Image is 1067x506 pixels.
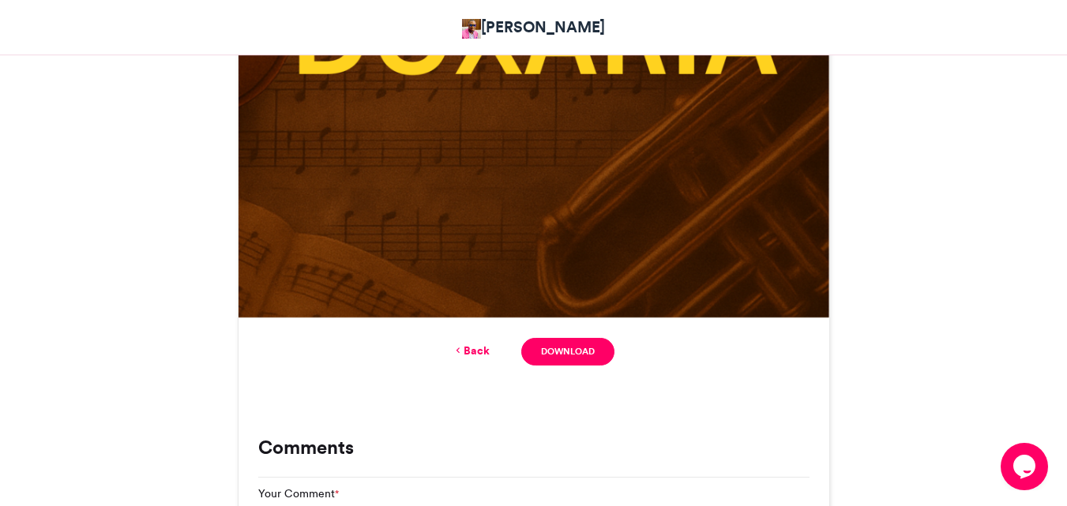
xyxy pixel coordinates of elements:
a: Back [453,343,490,359]
h3: Comments [258,438,810,457]
label: Your Comment [258,485,339,502]
img: Nnaemeka Dike [462,19,482,39]
a: Download [521,338,614,365]
a: [PERSON_NAME] [462,16,606,39]
iframe: chat widget [1001,443,1051,490]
